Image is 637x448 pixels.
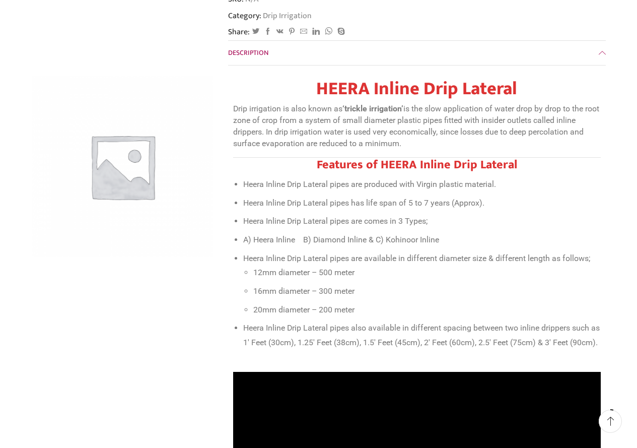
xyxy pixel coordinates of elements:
strong: Features of HEERA Inline Drip Lateral [317,155,517,175]
li: Heera Inline Drip Lateral pipes are comes in 3 Types; [243,214,601,229]
a: Description [228,41,606,65]
span: Description [228,47,268,58]
li: 20mm diameter – 200 meter [253,303,601,317]
strong: ‘trickle irrigation’ [342,104,403,113]
p: Drip irrigation is also known as is the slow application of water drop by drop to the root zone o... [233,103,601,149]
li: Heera Inline Drip Lateral pipes are produced with Virgin plastic material. [243,177,601,192]
li: Heera Inline Drip Lateral pipes has life span of 5 to 7 years (Approx). [243,196,601,211]
li: Heera Inline Drip Lateral pipes also available in different spacing between two inline drippers s... [243,321,601,350]
li: 16mm diameter – 300 meter [253,284,601,299]
span: Category: [228,10,312,22]
img: Placeholder [32,76,213,257]
li: A) Heera Inline B) Diamond Inline & C) Kohinoor Inline [243,233,601,247]
li: 12mm diameter – 500 meter [253,266,601,280]
a: Drip Irrigation [261,9,312,22]
strong: HEERA Inline Drip Lateral [316,74,517,104]
span: Share: [228,26,250,38]
li: Heera Inline Drip Lateral pipes are available in different diameter size & different length as fo... [243,251,601,317]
